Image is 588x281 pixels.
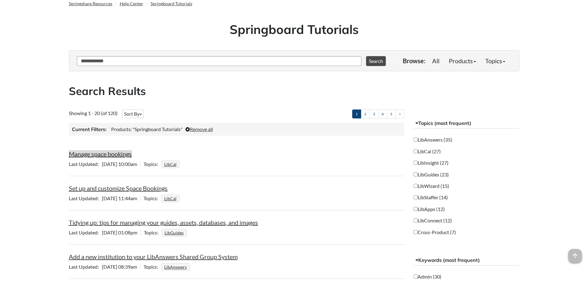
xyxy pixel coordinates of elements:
[414,172,418,176] input: LibGuides (23)
[163,194,177,203] a: LibCal
[414,275,418,279] input: Admin (30)
[481,55,510,67] a: Topics
[111,126,132,132] span: Products:
[414,183,449,189] label: LibWizard (15)
[144,229,161,235] span: Topics
[444,55,481,67] a: Products
[414,118,519,129] button: Topics (most frequent)
[403,56,425,65] p: Browse:
[69,161,140,167] span: [DATE] 10:00am
[414,136,452,143] label: LibAnswers (35)
[414,138,418,142] input: LibAnswers (35)
[395,110,404,118] a: >
[414,194,448,201] label: LibStaffer (14)
[69,84,519,99] h2: Search Results
[352,110,361,118] a: 1
[161,195,181,201] ul: Topics
[414,148,441,155] label: LibCal (27)
[427,55,444,67] a: All
[163,160,177,169] a: LibCal
[69,150,132,158] a: Manage space bookings
[69,219,258,226] a: Tidying up: tips for managing your guides, assets, databases, and images
[361,110,370,118] a: 2
[72,126,106,133] h3: Current Filters
[69,1,112,6] a: Springshare Resources
[568,249,582,262] span: arrow_upward
[366,56,386,66] button: Search
[69,264,140,270] span: [DATE] 08:39am
[414,273,441,280] label: Admin (30)
[69,110,118,116] span: Showing 1 - 20 (of 120)
[69,264,102,270] span: Last Updated
[414,184,418,188] input: LibWizard (15)
[161,161,181,167] ul: Topics
[164,228,185,237] a: LibGuides
[144,195,161,201] span: Topics
[414,206,445,213] label: LibApps (12)
[69,229,102,235] span: Last Updated
[69,195,102,201] span: Last Updated
[69,229,140,235] span: [DATE] 01:08pm
[144,264,161,270] span: Topics
[568,250,582,257] a: arrow_upward
[69,195,140,201] span: [DATE] 11:44am
[122,110,144,118] button: Sort By
[414,171,449,178] label: LibGuides (23)
[414,217,452,224] label: LibConnect (12)
[414,159,448,166] label: LibInsight (27)
[414,218,418,222] input: LibConnect (12)
[414,229,456,236] label: Cross-Product (7)
[414,230,418,234] input: Cross-Product (7)
[414,207,418,211] input: LibApps (12)
[161,229,188,235] ul: Topics
[73,21,515,38] h1: Springboard Tutorials
[352,110,404,118] ul: Pagination of search results
[161,264,191,270] ul: Topics
[133,126,182,132] span: "Springboard Tutorials"
[414,255,519,266] button: Keywords (most frequent)
[163,262,188,271] a: LibAnswers
[69,253,238,260] a: Add a new institution to your LibAnswers Shared Group System
[414,195,418,199] input: LibStaffer (14)
[151,1,192,6] a: Springboard Tutorials
[69,184,168,192] a: Set up and customize Space Bookings
[144,161,161,167] span: Topics
[69,161,102,167] span: Last Updated
[414,161,418,165] input: LibInsight (27)
[387,110,396,118] a: 5
[378,110,387,118] a: 4
[414,149,418,153] input: LibCal (27)
[120,1,143,6] a: Help Center
[369,110,378,118] a: 3
[186,126,213,132] a: Remove all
